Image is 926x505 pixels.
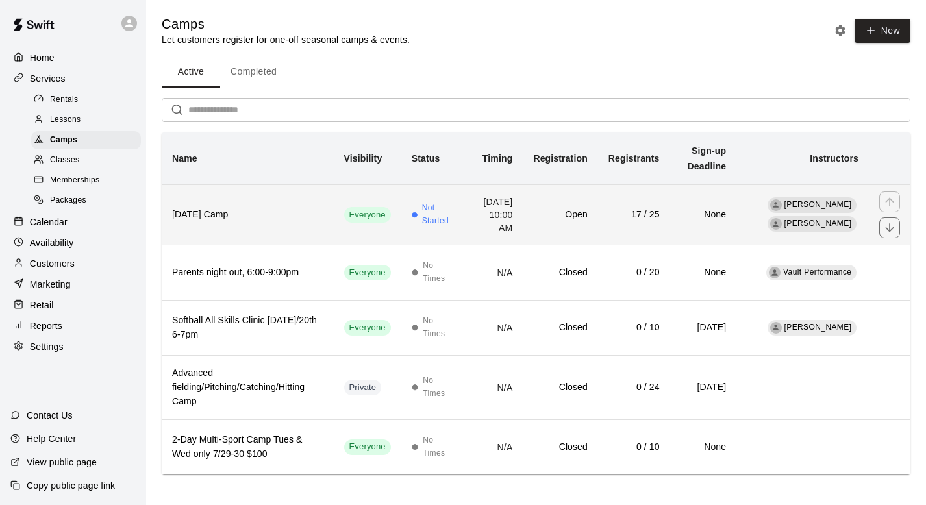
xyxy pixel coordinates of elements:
h6: 0 / 20 [608,265,660,280]
div: This service is visible to all of your customers [344,207,391,223]
p: Calendar [30,216,68,228]
table: simple table [162,132,910,474]
div: Andy Schmid [770,322,782,334]
a: Services [10,69,136,88]
h6: Advanced fielding/Pitching/Catching/Hitting Camp [172,366,323,409]
div: Camps [31,131,141,149]
td: N/A [464,300,523,355]
td: [DATE] 10:00 AM [464,184,523,245]
span: Lessons [50,114,81,127]
h6: None [681,208,727,222]
h5: Camps [162,16,410,33]
h6: 0 / 10 [608,321,660,335]
div: This service is hidden, and can only be accessed via a direct link [344,380,382,395]
span: Private [344,382,382,394]
p: Home [30,51,55,64]
h6: 17 / 25 [608,208,660,222]
span: Camps [50,134,77,147]
button: Completed [220,56,287,88]
a: Marketing [10,275,136,294]
a: Lessons [31,110,146,130]
a: Camps [31,130,146,151]
span: Everyone [344,322,391,334]
h6: 2-Day Multi-Sport Camp Tues & Wed only 7/29-30 $100 [172,433,323,462]
h6: Softball All Skills Clinic [DATE]/20th 6-7pm [172,314,323,342]
div: Memberships [31,171,141,190]
a: Packages [31,191,146,211]
h6: [DATE] Camp [172,208,323,222]
a: Reports [10,316,136,336]
div: This service is visible to all of your customers [344,320,391,336]
span: [PERSON_NAME] [784,323,852,332]
a: Customers [10,254,136,273]
span: Classes [50,154,79,167]
p: Settings [30,340,64,353]
h6: None [681,265,727,280]
b: Registrants [608,153,660,164]
p: Help Center [27,432,76,445]
h6: Closed [533,265,587,280]
b: Timing [482,153,513,164]
span: Packages [50,194,86,207]
div: Retail [10,295,136,315]
a: Calendar [10,212,136,232]
div: Settings [10,337,136,356]
a: Availability [10,233,136,252]
h6: Closed [533,440,587,454]
h6: 0 / 10 [608,440,660,454]
button: Active [162,56,220,88]
p: Contact Us [27,409,73,422]
h6: 0 / 24 [608,380,660,395]
div: Classes [31,151,141,169]
p: Reports [30,319,62,332]
p: Retail [30,299,54,312]
div: Denson Hull [770,218,782,230]
span: [PERSON_NAME] [784,219,852,228]
span: Everyone [344,209,391,221]
p: Let customers register for one-off seasonal camps & events. [162,33,410,46]
p: Marketing [30,278,71,291]
a: Home [10,48,136,68]
a: New [850,25,910,36]
h6: Open [533,208,587,222]
p: Services [30,72,66,85]
b: Registration [533,153,587,164]
span: Everyone [344,441,391,453]
div: This service is visible to all of your customers [344,439,391,455]
div: Packages [31,191,141,210]
p: Availability [30,236,74,249]
td: N/A [464,419,523,474]
a: Memberships [31,171,146,191]
div: Warren Hall [770,199,782,211]
td: N/A [464,245,523,300]
h6: [DATE] [681,380,727,395]
div: Lessons [31,111,141,129]
span: No Times [423,260,453,286]
h6: Closed [533,380,587,395]
span: Everyone [344,267,391,279]
b: Status [412,153,440,164]
b: Name [172,153,197,164]
p: Copy public page link [27,479,115,492]
a: Classes [31,151,146,171]
button: move item down [879,217,900,238]
button: Camp settings [831,21,850,40]
span: Vault Performance [783,267,851,277]
b: Instructors [810,153,858,164]
span: No Times [423,434,453,460]
td: N/A [464,355,523,419]
h6: [DATE] [681,321,727,335]
button: New [855,19,910,43]
div: This service is visible to all of your customers [344,265,391,280]
p: Customers [30,257,75,270]
h6: Closed [533,321,587,335]
p: View public page [27,456,97,469]
div: Vault Performance [769,267,781,278]
b: Sign-up Deadline [688,145,727,171]
b: Visibility [344,153,382,164]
